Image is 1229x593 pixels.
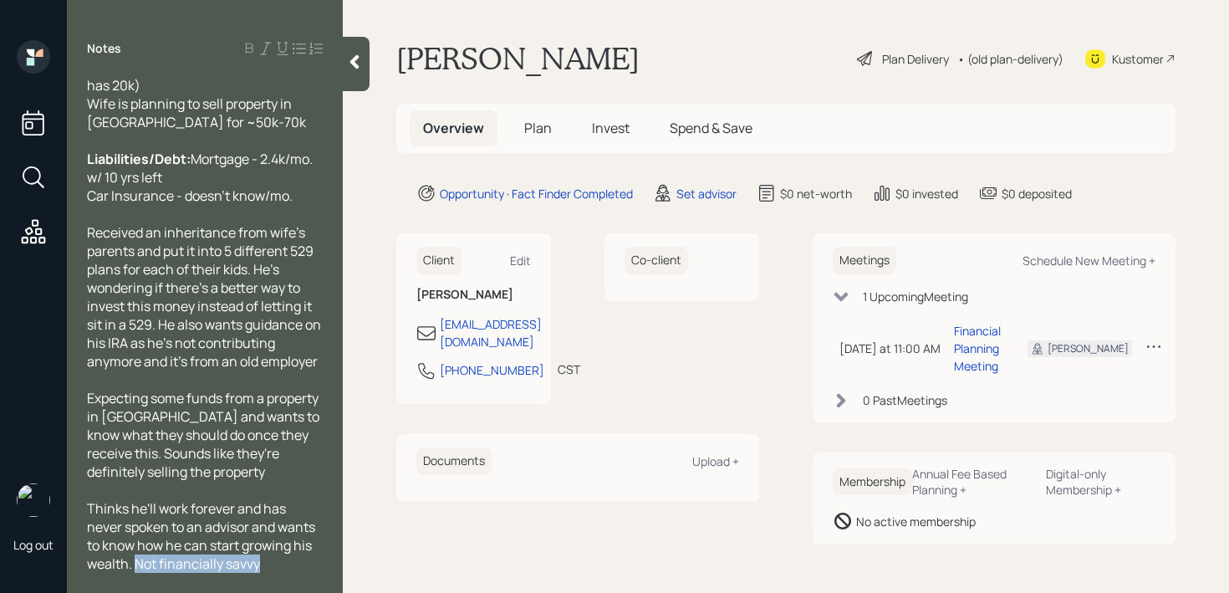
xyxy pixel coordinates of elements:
div: Schedule New Meeting + [1022,253,1155,268]
img: retirable_logo.png [17,483,50,517]
h6: Meetings [833,247,896,274]
h6: [PERSON_NAME] [416,288,531,302]
div: Kustomer [1112,50,1164,68]
div: [PERSON_NAME] [1048,341,1129,356]
span: Received an inheritance from wife's parents and put it into 5 different 529 plans for each of the... [87,223,324,371]
span: Liabilities/Debt: [87,150,191,168]
div: Plan Delivery [882,50,949,68]
div: 0 Past Meeting s [863,391,947,409]
div: Opportunity · Fact Finder Completed [440,185,633,202]
div: No active membership [856,513,976,530]
span: Spend & Save [670,119,752,137]
div: [DATE] at 11:00 AM [839,340,941,357]
div: Digital-only Membership + [1046,466,1155,498]
div: $0 invested [895,185,958,202]
div: Set advisor [676,185,737,202]
div: CST [558,360,580,378]
div: Annual Fee Based Planning + [912,466,1033,498]
div: [EMAIL_ADDRESS][DOMAIN_NAME] [440,315,542,350]
div: $0 net-worth [780,185,852,202]
div: $0 deposited [1002,185,1072,202]
h6: Client [416,247,462,274]
div: [PHONE_NUMBER] [440,361,544,379]
span: Plan [524,119,552,137]
h6: Documents [416,447,492,475]
span: Mortgage - 2.4k/mo. w/ 10 yrs left Car Insurance - doesn't know/mo. [87,150,315,205]
div: Upload + [692,453,739,469]
label: Notes [87,40,121,57]
div: • (old plan-delivery) [957,50,1063,68]
h6: Membership [833,468,912,496]
span: Invest [592,119,630,137]
span: Thinks he'll work forever and has never spoken to an advisor and wants to know how he can start g... [87,499,318,573]
span: Overview [423,119,484,137]
div: Financial Planning Meeting [954,322,1001,375]
h6: Co-client [625,247,688,274]
div: 1 Upcoming Meeting [863,288,968,305]
span: Expecting some funds from a property in [GEOGRAPHIC_DATA] and wants to know what they should do o... [87,389,322,481]
div: Edit [510,253,531,268]
div: Log out [13,537,54,553]
h1: [PERSON_NAME] [396,40,640,77]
